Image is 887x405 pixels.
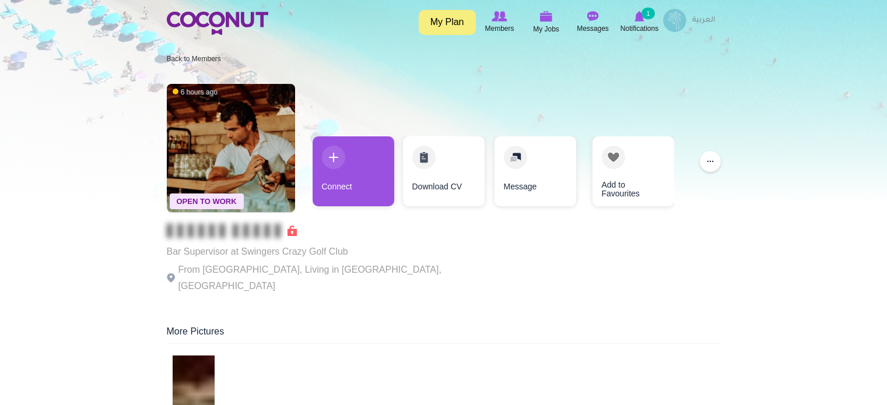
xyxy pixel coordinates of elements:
span: 6 hours ago [173,87,218,97]
div: 4 / 4 [584,136,665,212]
img: Browse Members [492,11,507,22]
a: My Jobs My Jobs [523,9,570,36]
img: Home [167,12,268,35]
a: Add to Favourites [592,136,674,206]
a: Browse Members Members [476,9,523,36]
span: Members [485,23,514,34]
span: Connect to Unlock the Profile [167,225,297,237]
button: ... [700,151,721,172]
div: More Pictures [167,325,721,344]
img: My Jobs [540,11,553,22]
div: 2 / 4 [403,136,485,212]
a: Notifications Notifications 1 [616,9,663,36]
span: My Jobs [533,23,559,35]
a: العربية [686,9,721,32]
div: 3 / 4 [493,136,575,212]
p: From [GEOGRAPHIC_DATA], Living in [GEOGRAPHIC_DATA], [GEOGRAPHIC_DATA] [167,262,488,294]
a: Message [495,136,576,206]
a: Connect [313,136,394,206]
span: Open To Work [170,193,244,209]
div: 1 / 4 [313,136,394,212]
a: Back to Members [167,55,221,63]
a: Download CV [403,136,485,206]
span: Messages [577,23,609,34]
img: Notifications [634,11,644,22]
a: Messages Messages [570,9,616,36]
span: Notifications [620,23,658,34]
a: My Plan [419,10,476,35]
img: Messages [587,11,599,22]
p: Bar Supervisor at Swingers Crazy Golf Club [167,244,488,260]
small: 1 [641,8,654,19]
